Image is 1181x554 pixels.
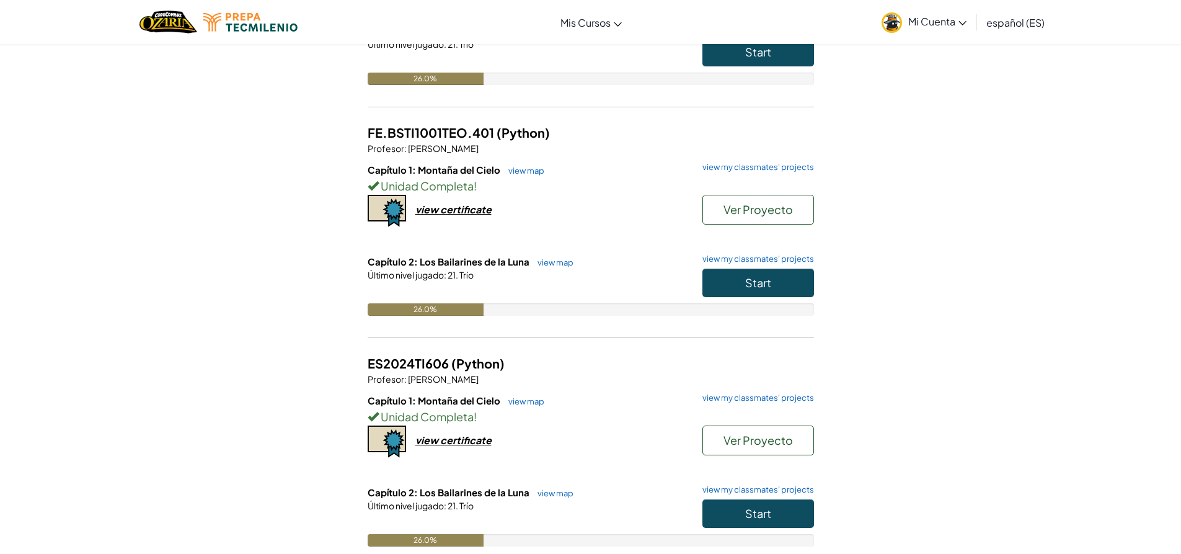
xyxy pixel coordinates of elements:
span: ! [474,179,477,193]
span: Trío [458,500,474,511]
div: 26.0% [368,534,484,547]
button: Ver Proyecto [702,195,814,225]
span: Mis Cursos [560,16,611,29]
a: view my classmates' projects [696,163,814,171]
a: view my classmates' projects [696,255,814,263]
span: : [444,500,446,511]
a: view map [502,166,544,176]
img: avatar [882,12,902,33]
span: : [404,143,407,154]
a: view certificate [368,203,492,216]
button: Start [702,38,814,66]
img: certificate-icon.png [368,426,406,458]
div: view certificate [415,203,492,216]
span: [PERSON_NAME] [407,143,479,154]
span: Capítulo 2: Los Bailarines de la Luna [368,486,531,498]
div: 26.0% [368,303,484,316]
span: FE.BSTI1001TEO.401 [368,125,497,140]
a: Mi Cuenta [875,2,973,42]
span: Start [745,45,771,59]
span: : [444,269,446,280]
span: Start [745,506,771,520]
a: español (ES) [980,6,1051,39]
span: : [444,38,446,50]
span: Start [745,275,771,290]
a: Mis Cursos [554,6,628,39]
span: 21. [446,500,458,511]
span: : [404,373,407,385]
img: Home [139,9,197,35]
span: Profesor [368,373,404,385]
span: (Python) [497,125,550,140]
span: Último nivel jugado [368,38,444,50]
span: 21. [446,38,458,50]
span: Capítulo 1: Montaña del Cielo [368,395,502,406]
button: Start [702,269,814,297]
button: Ver Proyecto [702,426,814,455]
span: Trío [458,38,474,50]
a: Ozaria by CodeCombat logo [139,9,197,35]
span: Último nivel jugado [368,500,444,511]
span: 21. [446,269,458,280]
a: view my classmates' projects [696,486,814,494]
span: Unidad Completa [379,409,474,424]
span: Mi Cuenta [908,15,966,28]
span: Ver Proyecto [723,433,793,447]
span: Capítulo 2: Los Bailarines de la Luna [368,256,531,267]
span: (Python) [451,355,505,371]
span: [PERSON_NAME] [407,373,479,385]
span: ES2024TI606 [368,355,451,371]
div: 26.0% [368,73,484,85]
span: español (ES) [986,16,1045,29]
span: Último nivel jugado [368,269,444,280]
a: view my classmates' projects [696,394,814,402]
span: Profesor [368,143,404,154]
span: Ver Proyecto [723,202,793,217]
img: certificate-icon.png [368,195,406,227]
a: view certificate [368,434,492,447]
span: Trío [458,269,474,280]
div: view certificate [415,434,492,447]
span: Unidad Completa [379,179,474,193]
span: ! [474,409,477,424]
a: view map [502,396,544,406]
button: Start [702,499,814,528]
a: view map [531,488,573,498]
img: Tecmilenio logo [203,13,298,32]
span: Capítulo 1: Montaña del Cielo [368,164,502,176]
a: view map [531,257,573,267]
